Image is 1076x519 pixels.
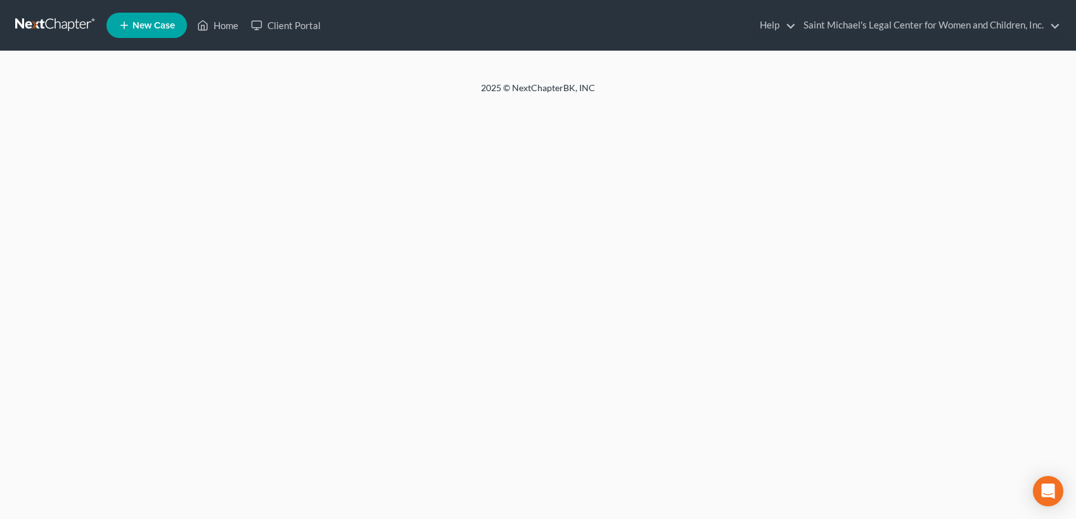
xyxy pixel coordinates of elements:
new-legal-case-button: New Case [106,13,187,38]
a: Saint Michael's Legal Center for Women and Children, Inc. [797,14,1060,37]
div: 2025 © NextChapterBK, INC [177,82,899,104]
a: Home [191,14,245,37]
a: Client Portal [245,14,327,37]
div: Open Intercom Messenger [1033,476,1063,506]
a: Help [753,14,796,37]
